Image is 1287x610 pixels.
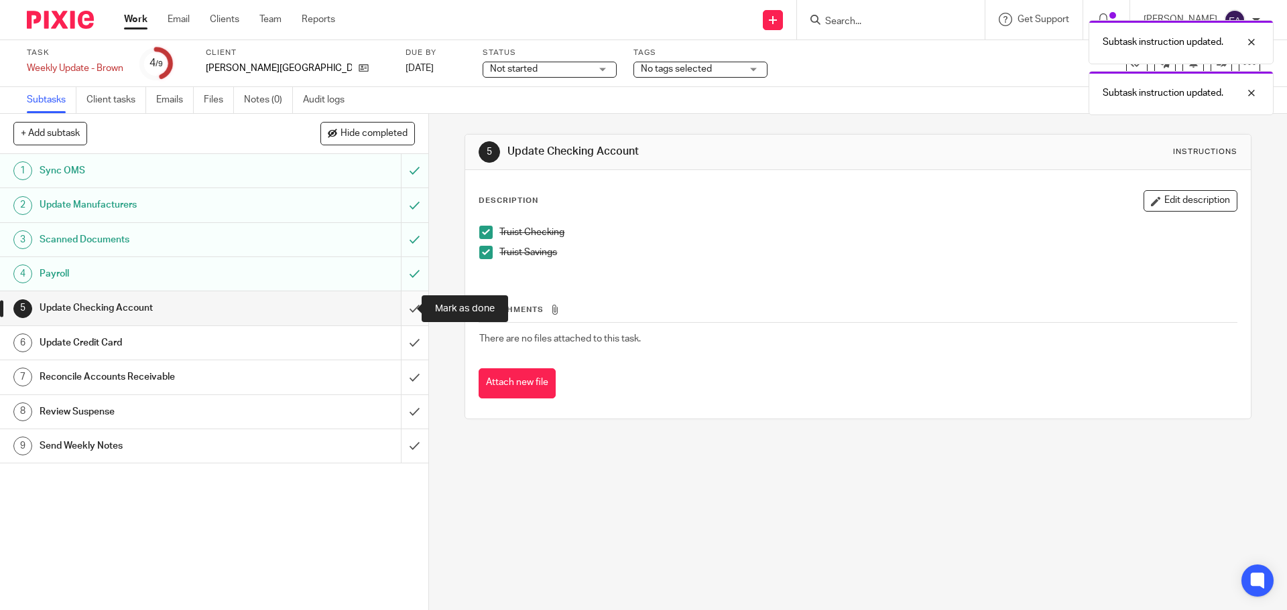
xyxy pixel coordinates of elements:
[633,48,768,58] label: Tags
[156,60,163,68] small: /9
[27,48,123,58] label: Task
[13,161,32,180] div: 1
[499,226,1236,239] p: Truist Checking
[259,13,282,26] a: Team
[27,11,94,29] img: Pixie
[27,87,76,113] a: Subtasks
[156,87,194,113] a: Emails
[13,264,32,283] div: 4
[1103,35,1223,49] p: Subtask instruction updated.
[40,195,271,215] h1: Update Manufacturers
[168,13,190,26] a: Email
[13,122,87,145] button: + Add subtask
[86,87,146,113] a: Client tasks
[40,264,271,284] h1: Payroll
[13,333,32,352] div: 6
[341,129,408,139] span: Hide completed
[13,299,32,318] div: 5
[149,56,163,71] div: 4
[13,196,32,215] div: 2
[499,246,1236,259] p: Truist Savings
[302,13,335,26] a: Reports
[210,13,239,26] a: Clients
[1173,147,1237,157] div: Instructions
[320,122,415,145] button: Hide completed
[1224,9,1245,31] img: svg%3E
[1103,86,1223,100] p: Subtask instruction updated.
[13,368,32,386] div: 7
[479,334,641,344] span: There are no files attached to this task.
[479,368,556,398] button: Attach new file
[490,64,538,74] span: Not started
[40,161,271,181] h1: Sync OMS
[40,367,271,387] h1: Reconcile Accounts Receivable
[406,64,434,73] span: [DATE]
[40,298,271,318] h1: Update Checking Account
[204,87,234,113] a: Files
[40,436,271,456] h1: Send Weekly Notes
[27,62,123,75] div: Weekly Update - Brown
[1144,190,1237,212] button: Edit description
[13,230,32,249] div: 3
[244,87,293,113] a: Notes (0)
[40,230,271,250] h1: Scanned Documents
[406,48,466,58] label: Due by
[479,306,544,313] span: Attachments
[13,402,32,421] div: 8
[479,141,500,163] div: 5
[40,402,271,422] h1: Review Suspense
[206,62,352,75] p: [PERSON_NAME][GEOGRAPHIC_DATA]
[13,437,32,455] div: 9
[479,196,538,206] p: Description
[483,48,617,58] label: Status
[206,48,389,58] label: Client
[641,64,712,74] span: No tags selected
[303,87,355,113] a: Audit logs
[124,13,147,26] a: Work
[507,145,887,159] h1: Update Checking Account
[40,333,271,353] h1: Update Credit Card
